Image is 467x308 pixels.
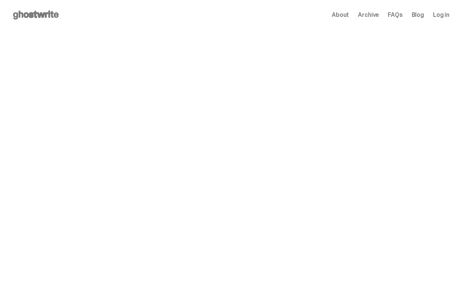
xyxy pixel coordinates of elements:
[412,12,424,18] a: Blog
[388,12,402,18] a: FAQs
[332,12,349,18] a: About
[433,12,449,18] a: Log in
[358,12,379,18] a: Archive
